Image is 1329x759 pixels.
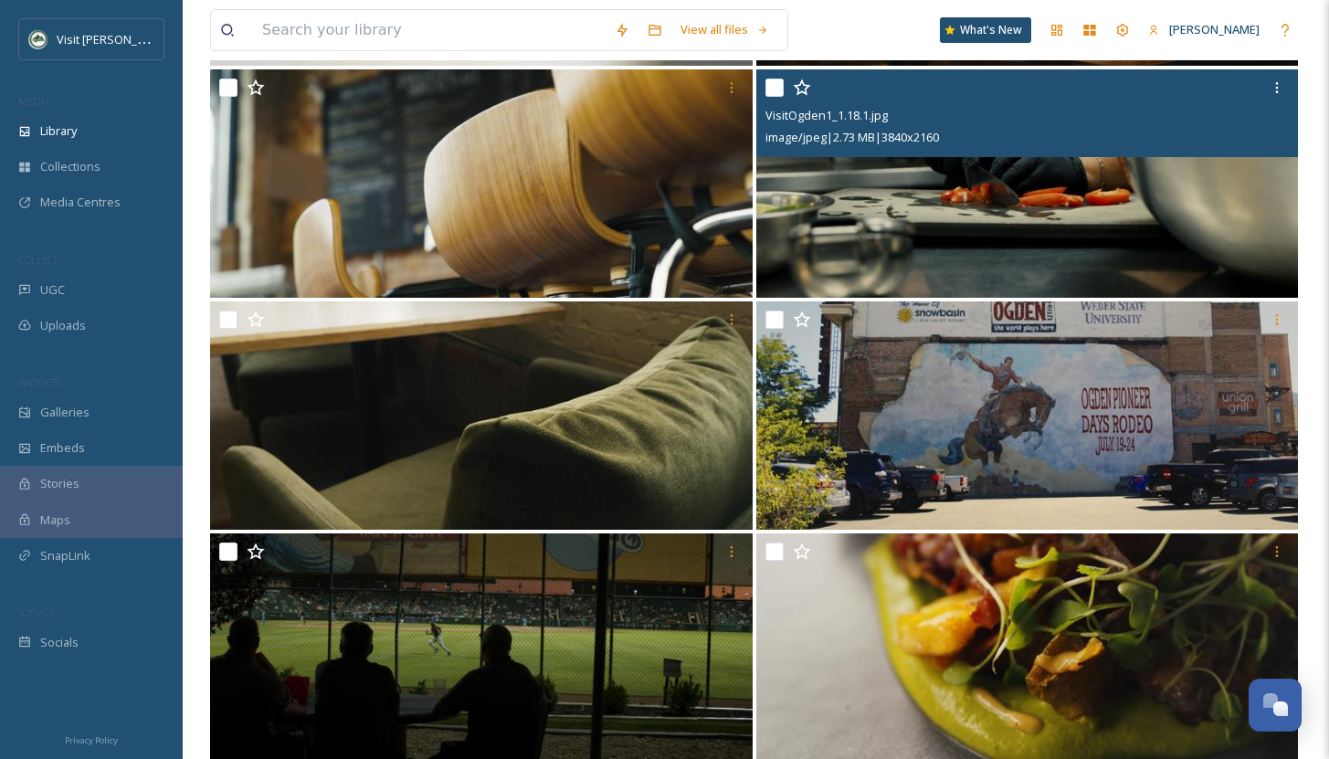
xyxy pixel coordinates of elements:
[40,547,90,564] span: SnapLink
[18,94,50,108] span: MEDIA
[40,194,121,211] span: Media Centres
[18,606,55,619] span: SOCIALS
[40,475,79,492] span: Stories
[1139,12,1269,47] a: [PERSON_NAME]
[29,30,47,48] img: Unknown.png
[210,69,753,298] img: VisitOgdenNew_1.5.1.jpg
[940,17,1031,43] a: What's New
[40,122,77,140] span: Library
[765,107,888,123] span: VisitOgden1_1.18.1.jpg
[40,634,79,651] span: Socials
[40,317,86,334] span: Uploads
[40,439,85,457] span: Embeds
[40,404,90,421] span: Galleries
[253,10,606,50] input: Search your library
[65,728,118,750] a: Privacy Policy
[40,511,70,529] span: Maps
[671,12,778,47] a: View all files
[1249,679,1302,732] button: Open Chat
[756,301,1299,530] img: VisitOgden1_1.14.1.jpg
[40,158,100,175] span: Collections
[210,301,753,530] img: VisitOgdenNew_1.17.1.jpg
[1169,21,1260,37] span: [PERSON_NAME]
[765,129,939,145] span: image/jpeg | 2.73 MB | 3840 x 2160
[40,281,65,299] span: UGC
[18,375,60,389] span: WIDGETS
[756,69,1299,298] img: VisitOgden1_1.18.1.jpg
[65,734,118,746] span: Privacy Policy
[57,30,173,47] span: Visit [PERSON_NAME]
[18,253,58,267] span: COLLECT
